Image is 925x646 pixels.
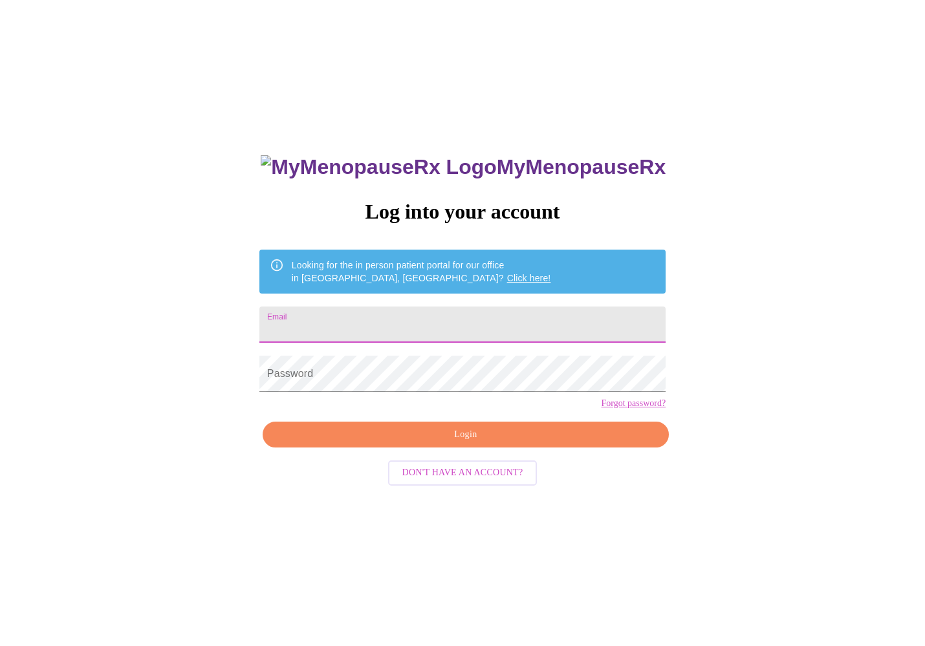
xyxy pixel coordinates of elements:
[261,155,666,179] h3: MyMenopauseRx
[402,465,523,481] span: Don't have an account?
[277,427,654,443] span: Login
[263,422,669,448] button: Login
[259,200,666,224] h3: Log into your account
[385,466,541,477] a: Don't have an account?
[601,398,666,409] a: Forgot password?
[292,253,551,290] div: Looking for the in person patient portal for our office in [GEOGRAPHIC_DATA], [GEOGRAPHIC_DATA]?
[261,155,496,179] img: MyMenopauseRx Logo
[507,273,551,283] a: Click here!
[388,460,538,486] button: Don't have an account?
